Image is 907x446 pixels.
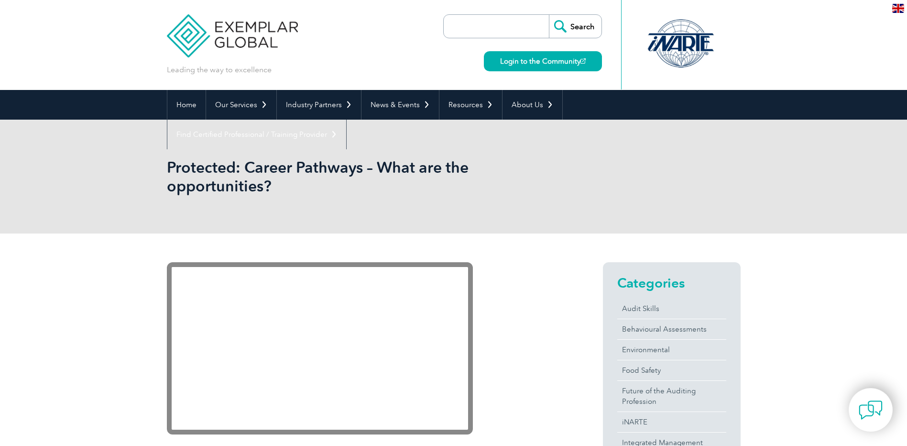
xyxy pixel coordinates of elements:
[617,299,726,319] a: Audit Skills
[277,90,361,120] a: Industry Partners
[617,360,726,380] a: Food Safety
[859,398,883,422] img: contact-chat.png
[617,319,726,339] a: Behavioural Assessments
[580,58,586,64] img: open_square.png
[361,90,439,120] a: News & Events
[892,4,904,13] img: en
[167,158,534,195] h1: Protected: Career Pathways – What are the opportunities?
[167,120,346,149] a: Find Certified Professional / Training Provider
[617,275,726,290] h2: Categories
[617,381,726,412] a: Future of the Auditing Profession
[503,90,562,120] a: About Us
[484,51,602,71] a: Login to the Community
[167,262,473,435] iframe: YouTube video player
[617,340,726,360] a: Environmental
[617,412,726,432] a: iNARTE
[167,90,206,120] a: Home
[439,90,502,120] a: Resources
[206,90,276,120] a: Our Services
[549,15,601,38] input: Search
[167,65,272,75] p: Leading the way to excellence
